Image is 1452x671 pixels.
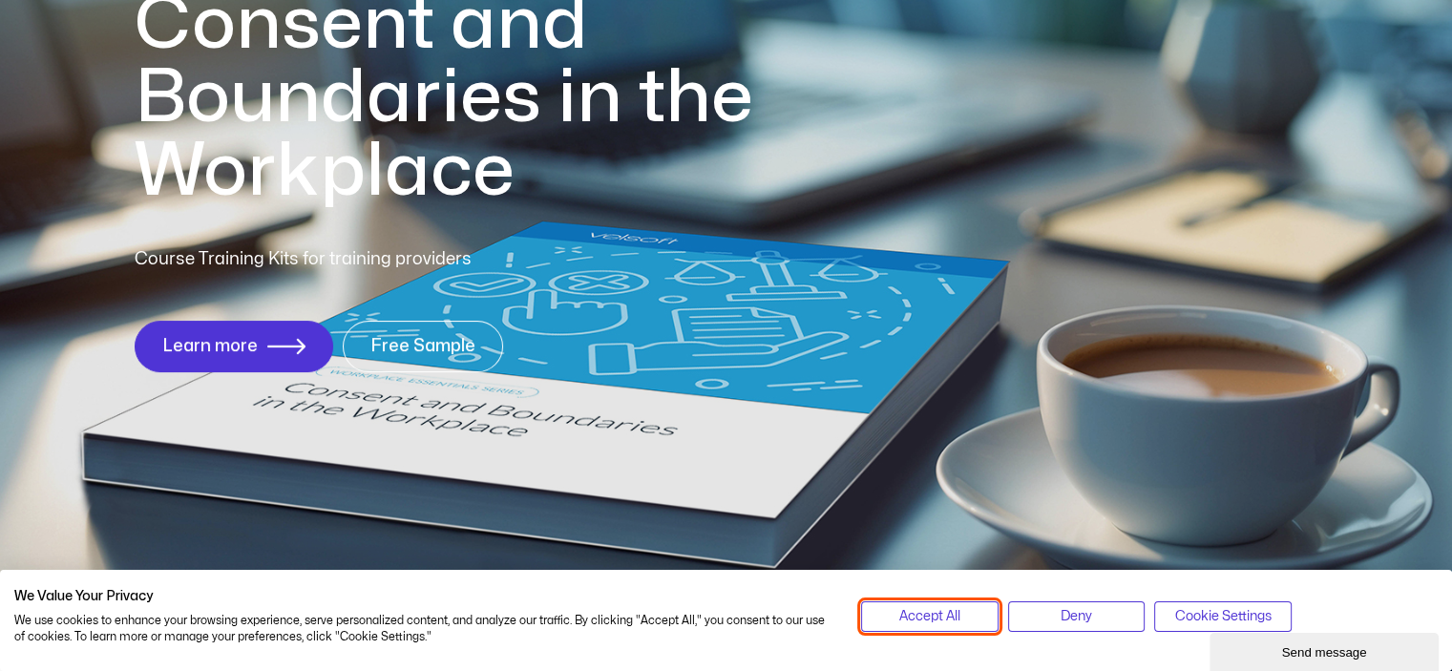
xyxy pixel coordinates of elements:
[1174,606,1271,627] span: Cookie Settings
[1210,629,1442,671] iframe: chat widget
[1061,606,1092,627] span: Deny
[899,606,960,627] span: Accept All
[1008,601,1145,632] button: Deny all cookies
[135,321,333,372] a: Learn more
[343,321,503,372] a: Free Sample
[162,337,258,356] span: Learn more
[370,337,475,356] span: Free Sample
[861,601,998,632] button: Accept all cookies
[14,588,832,605] h2: We Value Your Privacy
[14,613,832,645] p: We use cookies to enhance your browsing experience, serve personalized content, and analyze our t...
[1154,601,1291,632] button: Adjust cookie preferences
[135,246,610,273] p: Course Training Kits for training providers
